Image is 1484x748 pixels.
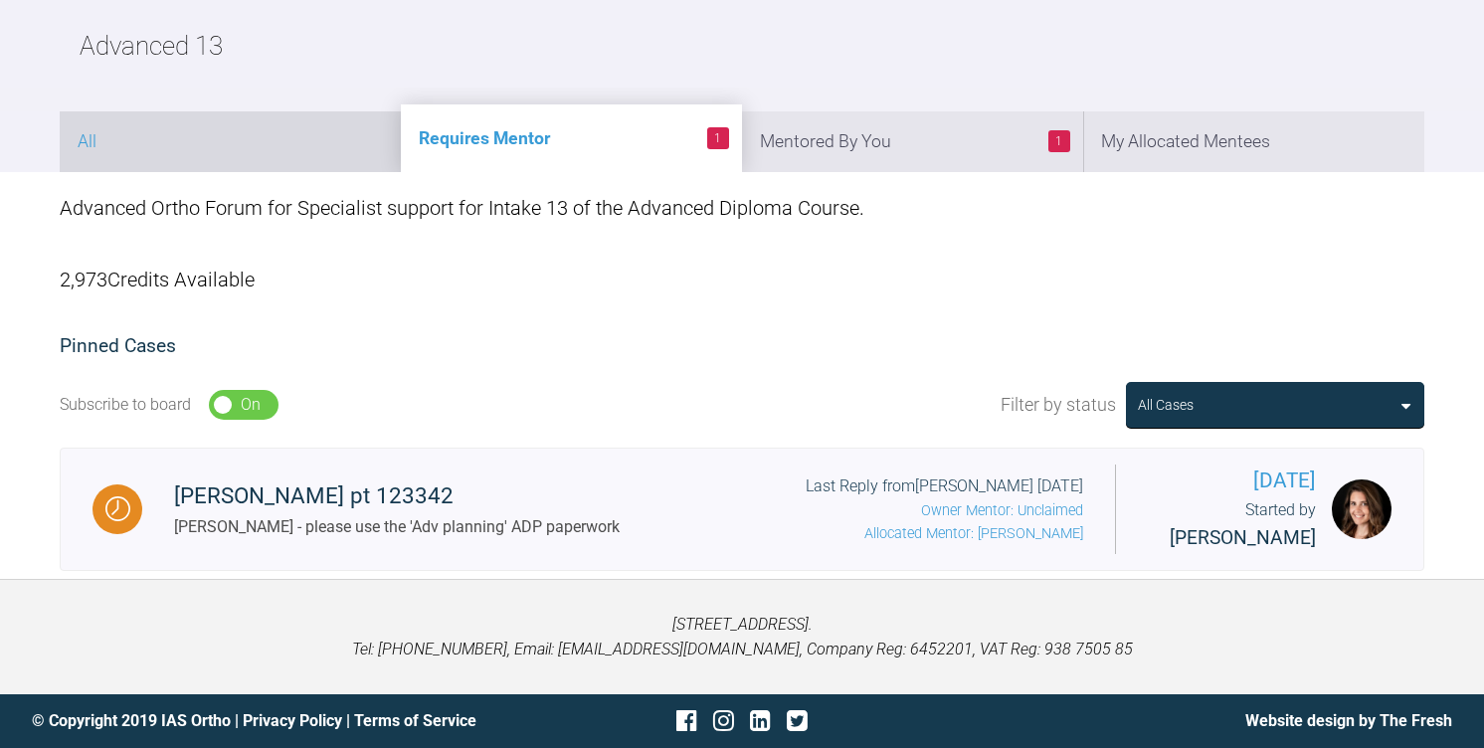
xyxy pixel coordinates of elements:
[707,127,729,149] span: 1
[174,478,620,514] div: [PERSON_NAME] pt 123342
[1083,111,1424,172] li: My Allocated Mentees
[806,499,1083,522] p: Owner Mentor: Unclaimed
[32,612,1452,662] p: [STREET_ADDRESS]. Tel: [PHONE_NUMBER], Email: [EMAIL_ADDRESS][DOMAIN_NAME], Company Reg: 6452201,...
[742,111,1083,172] li: Mentored By You
[105,496,130,521] img: Waiting
[60,111,401,172] li: All
[1148,497,1316,553] div: Started by
[60,244,1424,315] div: 2,973 Credits Available
[806,522,1083,545] p: Allocated Mentor: [PERSON_NAME]
[174,514,620,540] div: [PERSON_NAME] - please use the 'Adv planning' ADP paperwork
[1048,130,1070,152] span: 1
[1170,526,1316,549] span: [PERSON_NAME]
[60,331,1424,362] h2: Pinned Cases
[241,392,261,418] div: On
[80,26,223,68] h2: Advanced 13
[32,708,505,734] div: © Copyright 2019 IAS Ortho | |
[243,711,342,730] a: Privacy Policy
[1332,479,1391,539] img: Alexandra Lee
[1148,465,1316,497] span: [DATE]
[806,473,1083,545] div: Last Reply from [PERSON_NAME] [DATE]
[60,392,191,418] div: Subscribe to board
[354,711,476,730] a: Terms of Service
[60,448,1424,571] a: Waiting[PERSON_NAME] pt 123342[PERSON_NAME] - please use the 'Adv planning' ADP paperworkLast Rep...
[401,104,742,172] li: Requires Mentor
[1001,391,1116,420] span: Filter by status
[60,172,1424,244] div: Advanced Ortho Forum for Specialist support for Intake 13 of the Advanced Diploma Course.
[1245,711,1452,730] a: Website design by The Fresh
[1138,394,1194,416] div: All Cases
